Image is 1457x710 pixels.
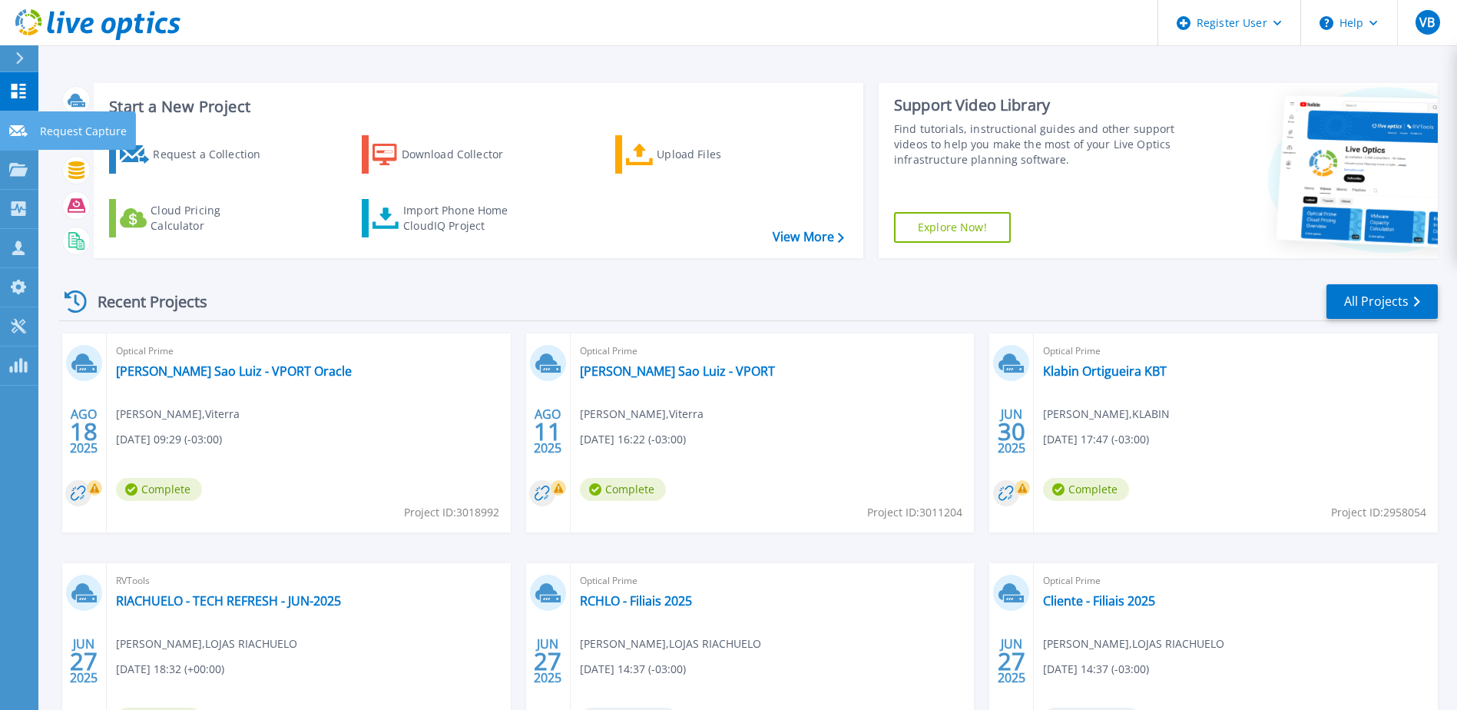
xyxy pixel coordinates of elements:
[998,425,1025,438] span: 30
[69,633,98,689] div: JUN 2025
[657,139,780,170] div: Upload Files
[116,431,222,448] span: [DATE] 09:29 (-03:00)
[116,478,202,501] span: Complete
[69,403,98,460] div: AGO 2025
[867,504,962,521] span: Project ID: 3011204
[40,111,127,151] p: Request Capture
[109,98,843,115] h3: Start a New Project
[533,403,562,460] div: AGO 2025
[894,121,1179,168] div: Find tutorials, instructional guides and other support videos to help you make the most of your L...
[362,135,533,174] a: Download Collector
[116,593,341,609] a: RIACHUELO - TECH REFRESH - JUN-2025
[1419,16,1435,28] span: VB
[116,635,297,652] span: [PERSON_NAME] , LOJAS RIACHUELO
[70,425,98,438] span: 18
[534,655,561,668] span: 27
[580,572,965,589] span: Optical Prime
[1326,284,1438,319] a: All Projects
[580,431,686,448] span: [DATE] 16:22 (-03:00)
[402,139,525,170] div: Download Collector
[997,633,1026,689] div: JUN 2025
[580,635,761,652] span: [PERSON_NAME] , LOJAS RIACHUELO
[773,230,844,244] a: View More
[580,593,692,609] a: RCHLO - Filiais 2025
[116,363,352,379] a: [PERSON_NAME] Sao Luiz - VPORT Oracle
[151,203,273,234] div: Cloud Pricing Calculator
[1043,572,1429,589] span: Optical Prime
[70,655,98,668] span: 27
[997,403,1026,460] div: JUN 2025
[116,661,224,678] span: [DATE] 18:32 (+00:00)
[109,199,280,237] a: Cloud Pricing Calculator
[1043,661,1149,678] span: [DATE] 14:37 (-03:00)
[1043,593,1155,609] a: Cliente - Filiais 2025
[403,203,523,234] div: Import Phone Home CloudIQ Project
[894,212,1011,243] a: Explore Now!
[116,406,240,423] span: [PERSON_NAME] , Viterra
[59,283,228,320] div: Recent Projects
[533,633,562,689] div: JUN 2025
[580,406,704,423] span: [PERSON_NAME] , Viterra
[1331,504,1426,521] span: Project ID: 2958054
[1043,635,1224,652] span: [PERSON_NAME] , LOJAS RIACHUELO
[580,363,775,379] a: [PERSON_NAME] Sao Luiz - VPORT
[1043,431,1149,448] span: [DATE] 17:47 (-03:00)
[116,343,502,360] span: Optical Prime
[580,343,965,360] span: Optical Prime
[1043,363,1167,379] a: Klabin Ortigueira KBT
[153,139,276,170] div: Request a Collection
[534,425,561,438] span: 11
[116,572,502,589] span: RVTools
[998,655,1025,668] span: 27
[109,135,280,174] a: Request a Collection
[894,95,1179,115] div: Support Video Library
[580,661,686,678] span: [DATE] 14:37 (-03:00)
[1043,478,1129,501] span: Complete
[615,135,786,174] a: Upload Files
[1043,406,1170,423] span: [PERSON_NAME] , KLABIN
[1043,343,1429,360] span: Optical Prime
[580,478,666,501] span: Complete
[404,504,499,521] span: Project ID: 3018992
